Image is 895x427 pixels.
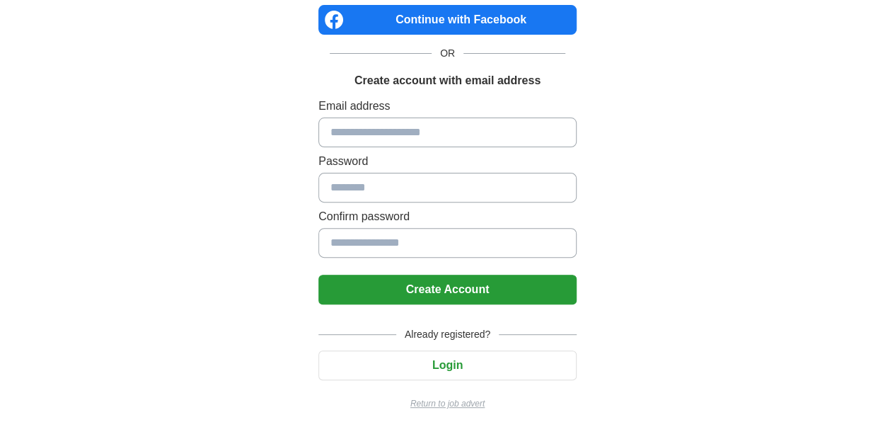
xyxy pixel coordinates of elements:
a: Return to job advert [318,397,577,410]
label: Password [318,153,577,170]
button: Login [318,351,577,380]
label: Confirm password [318,208,577,225]
span: OR [432,46,463,61]
button: Create Account [318,275,577,304]
h1: Create account with email address [354,72,541,89]
a: Continue with Facebook [318,5,577,35]
label: Email address [318,98,577,115]
a: Login [318,359,577,371]
span: Already registered? [396,327,499,342]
